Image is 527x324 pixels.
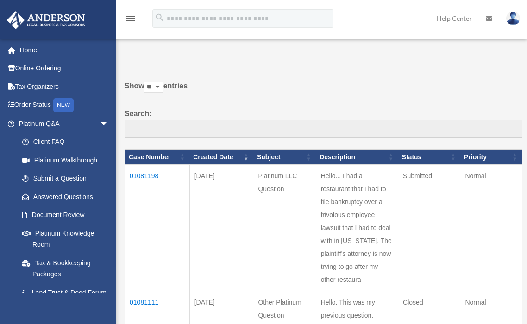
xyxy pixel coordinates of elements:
[460,165,522,291] td: Normal
[398,165,460,291] td: Submitted
[125,80,522,102] label: Show entries
[6,59,123,78] a: Online Ordering
[125,165,190,291] td: 01081198
[398,149,460,165] th: Status: activate to sort column ascending
[155,12,165,23] i: search
[13,187,113,206] a: Answered Questions
[460,149,522,165] th: Priority: activate to sort column ascending
[6,114,118,133] a: Platinum Q&Aarrow_drop_down
[13,133,118,151] a: Client FAQ
[13,151,118,169] a: Platinum Walkthrough
[125,120,522,138] input: Search:
[144,82,163,93] select: Showentries
[13,206,118,224] a: Document Review
[189,165,253,291] td: [DATE]
[189,149,253,165] th: Created Date: activate to sort column ascending
[13,283,118,302] a: Land Trust & Deed Forum
[316,149,398,165] th: Description: activate to sort column ascending
[125,107,522,138] label: Search:
[13,169,118,188] a: Submit a Question
[316,165,398,291] td: Hello... I had a restaurant that I had to file bankruptcy over a frivolous employee lawsuit that ...
[125,149,190,165] th: Case Number: activate to sort column ascending
[253,165,316,291] td: Platinum LLC Question
[6,77,123,96] a: Tax Organizers
[4,11,88,29] img: Anderson Advisors Platinum Portal
[125,16,136,24] a: menu
[253,149,316,165] th: Subject: activate to sort column ascending
[6,96,123,115] a: Order StatusNEW
[6,41,123,59] a: Home
[125,13,136,24] i: menu
[506,12,520,25] img: User Pic
[13,254,118,283] a: Tax & Bookkeeping Packages
[13,224,118,254] a: Platinum Knowledge Room
[100,114,118,133] span: arrow_drop_down
[53,98,74,112] div: NEW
